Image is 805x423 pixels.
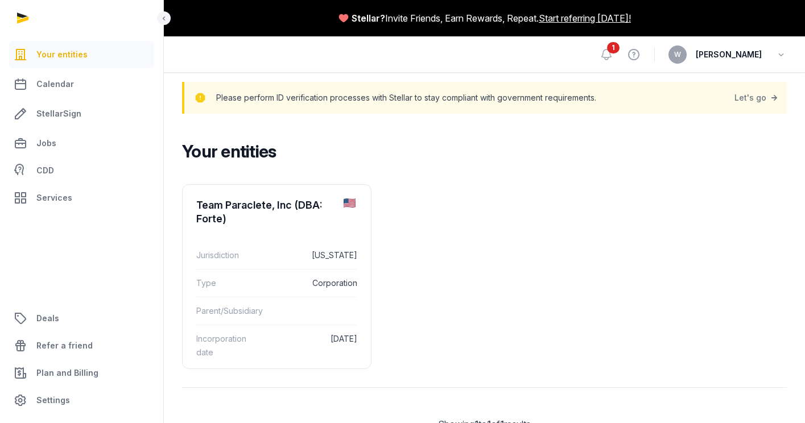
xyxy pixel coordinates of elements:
[9,332,154,359] a: Refer a friend
[674,51,681,58] span: W
[352,11,385,25] span: Stellar?
[196,332,257,359] dt: Incorporation date
[9,359,154,387] a: Plan and Billing
[9,70,154,98] a: Calendar
[182,141,778,161] h2: Your entities
[9,184,154,212] a: Services
[196,248,257,262] dt: Jurisdiction
[266,276,357,290] dd: Corporation
[196,198,335,226] div: Team Paraclete, Inc (DBA: Forte)
[9,130,154,157] a: Jobs
[9,100,154,127] a: StellarSign
[36,339,93,353] span: Refer a friend
[668,45,687,64] button: W
[36,191,72,205] span: Services
[9,41,154,68] a: Your entities
[196,276,257,290] dt: Type
[696,48,762,61] span: [PERSON_NAME]
[216,90,596,106] p: Please perform ID verification processes with Stellar to stay compliant with government requireme...
[196,304,261,318] dt: Parent/Subsidiary
[36,312,59,325] span: Deals
[36,366,98,380] span: Plan and Billing
[344,198,356,208] img: us.png
[36,136,56,150] span: Jobs
[266,248,357,262] dd: [US_STATE]
[36,77,74,91] span: Calendar
[183,185,371,375] a: Team Paraclete, Inc (DBA: Forte)Jurisdiction[US_STATE]TypeCorporationParent/SubsidiaryIncorporati...
[9,387,154,414] a: Settings
[266,332,357,359] dd: [DATE]
[36,48,88,61] span: Your entities
[539,11,631,25] a: Start referring [DATE]!
[36,164,54,177] span: CDD
[9,159,154,182] a: CDD
[734,90,780,106] a: Let's go
[9,305,154,332] a: Deals
[607,42,620,53] span: 1
[36,393,70,407] span: Settings
[36,107,81,121] span: StellarSign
